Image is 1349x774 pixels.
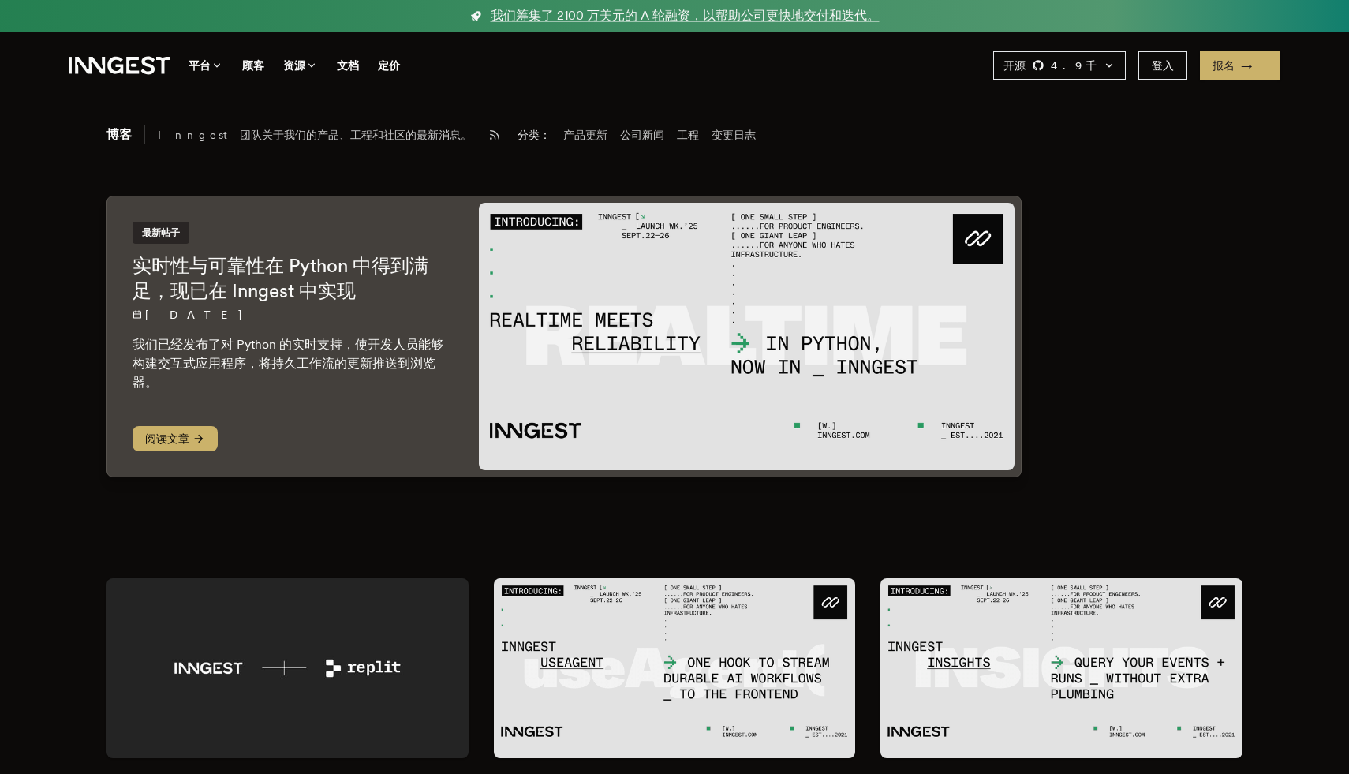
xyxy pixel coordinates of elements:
font: 变更日志 [712,129,756,141]
img: 博客文章“Inngest Insights 简介：无需额外管道即可查询您的事件和运行”的特色图片 [880,578,1242,759]
font: 平台 [189,59,211,72]
a: 公司新闻 [620,127,664,143]
font: 最新帖子 [142,227,180,238]
font: 我们筹集了 2100 万美元的 A 轮融资，以帮助公司更快地交付和迭代。 [491,8,880,23]
font: 产品更新 [563,129,607,141]
font: 资源 [283,59,305,72]
img: 宣布 Inngest + Replit 的特色图片：Vibe 代码你的代理博客文章 [106,578,469,759]
nav: 全球的 [43,32,1306,99]
button: 资源 [283,56,318,76]
font: [DATE] [145,308,244,321]
font: 实时性与可靠性在 Python 中得到满足，现已在 Inngest 中实现 [133,254,428,302]
font: 工程 [677,129,699,141]
font: 开源 [1003,59,1026,72]
a: 工程 [677,127,699,143]
font: 博客 [106,127,132,142]
a: 产品更新 [563,127,607,143]
font: 阅读文章 [145,432,189,445]
font: 报名 [1213,59,1235,72]
a: 最新帖子实时性与可靠性在 Python 中得到满足，现已在 Inngest 中实现[DATE] 我们已经发布了对 Python 的实时支持，使开发人员能够构建交互式应用程序，将持久工作流的更新推... [106,196,1022,477]
font: 定价 [378,59,400,72]
font: 文档 [337,59,359,72]
font: 我们已经发布了对 Python 的实时支持，使开发人员能够构建交互式应用程序，将持久工作流的更新推送到浏览器。 [133,337,443,390]
a: 登入 [1138,51,1187,80]
img: 博客文章“useAgent 简介：一个钩子将持久的 AI 工作流传输到前端”的特色图片 [494,578,856,759]
a: 报名 [1200,51,1280,80]
a: 定价 [378,56,400,76]
a: 文档 [337,56,359,76]
font: 4.9 [1051,59,1086,72]
font: 登入 [1152,59,1174,72]
a: 变更日志 [712,127,756,143]
a: 顾客 [242,56,264,76]
font: Inngest 团队关于我们的产品、工程和社区的最新消息。 [158,129,472,141]
button: 平台 [189,56,223,76]
font: 公司新闻 [620,129,664,141]
font: 千 [1086,59,1097,72]
font: → [1241,59,1268,72]
img: 实时性与 Python 可靠性相结合的特色图片现已发布在 Inngest 博客文章中 [479,203,1015,470]
font: 分类： [518,129,551,141]
font: 顾客 [242,59,264,72]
